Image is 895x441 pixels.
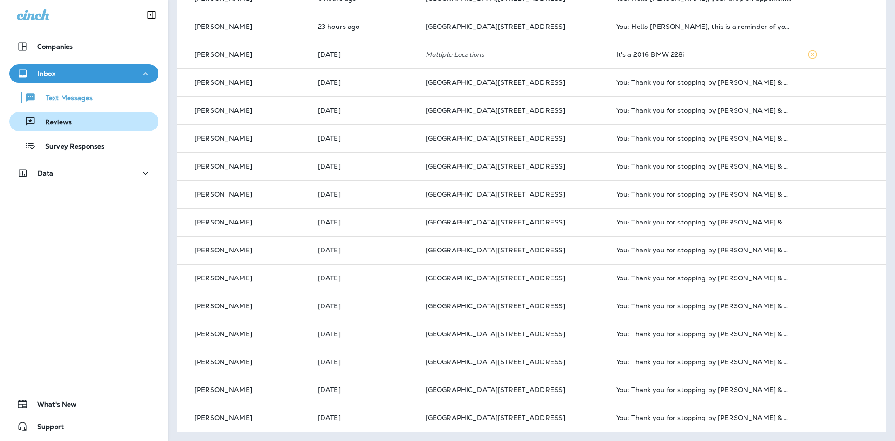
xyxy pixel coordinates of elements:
button: Inbox [9,64,158,83]
button: Collapse Sidebar [138,6,165,24]
div: You: Thank you for stopping by Jensen Tire & Auto - South 144th Street. Please take 30 seconds to... [616,386,792,394]
p: Survey Responses [36,142,104,151]
p: [PERSON_NAME] [194,79,252,86]
div: You: Thank you for stopping by Jensen Tire & Auto - South 144th Street. Please take 30 seconds to... [616,358,792,366]
div: You: Thank you for stopping by Jensen Tire & Auto - South 144th Street. Please take 30 seconds to... [616,163,792,170]
div: You: Thank you for stopping by Jensen Tire & Auto - South 144th Street. Please take 30 seconds to... [616,302,792,310]
button: Reviews [9,112,158,131]
p: Sep 12, 2025 12:58 PM [318,414,411,421]
span: Support [28,423,64,434]
p: Sep 12, 2025 02:58 PM [318,330,411,338]
p: Sep 12, 2025 01:59 PM [318,386,411,394]
div: You: Thank you for stopping by Jensen Tire & Auto - South 144th Street. Please take 30 seconds to... [616,218,792,226]
span: [GEOGRAPHIC_DATA][STREET_ADDRESS] [426,246,565,254]
p: Data [38,170,54,177]
p: [PERSON_NAME] [194,23,252,30]
p: Companies [37,43,73,50]
p: Sep 14, 2025 12:05 PM [318,51,411,58]
p: [PERSON_NAME] [194,163,252,170]
div: You: Thank you for stopping by Jensen Tire & Auto - South 144th Street. Please take 30 seconds to... [616,190,792,198]
span: [GEOGRAPHIC_DATA][STREET_ADDRESS] [426,190,565,198]
p: [PERSON_NAME] [194,386,252,394]
p: Sep 14, 2025 03:47 PM [318,23,411,30]
span: [GEOGRAPHIC_DATA][STREET_ADDRESS] [426,414,565,422]
p: Reviews [36,118,72,127]
p: [PERSON_NAME] [194,358,252,366]
p: Sep 12, 2025 02:59 PM [318,302,411,310]
p: Sep 12, 2025 03:58 PM [318,218,411,226]
div: You: Thank you for stopping by Jensen Tire & Auto - South 144th Street. Please take 30 seconds to... [616,414,792,421]
p: [PERSON_NAME] [194,190,252,198]
span: [GEOGRAPHIC_DATA][STREET_ADDRESS] [426,106,565,115]
p: [PERSON_NAME] [194,330,252,338]
p: Sep 13, 2025 08:04 AM [318,107,411,114]
p: Sep 12, 2025 03:58 PM [318,190,411,198]
p: [PERSON_NAME] [194,135,252,142]
span: [GEOGRAPHIC_DATA][STREET_ADDRESS] [426,274,565,282]
p: Sep 12, 2025 04:59 PM [318,163,411,170]
p: Sep 12, 2025 03:58 PM [318,246,411,254]
div: You: Thank you for stopping by Jensen Tire & Auto - South 144th Street. Please take 30 seconds to... [616,79,792,86]
div: You: Thank you for stopping by Jensen Tire & Auto - South 144th Street. Please take 30 seconds to... [616,274,792,282]
p: Sep 13, 2025 08:04 AM [318,135,411,142]
button: Companies [9,37,158,56]
span: [GEOGRAPHIC_DATA][STREET_ADDRESS] [426,162,565,170]
span: [GEOGRAPHIC_DATA][STREET_ADDRESS] [426,330,565,338]
p: Sep 12, 2025 03:58 PM [318,274,411,282]
span: [GEOGRAPHIC_DATA][STREET_ADDRESS] [426,218,565,226]
p: [PERSON_NAME] [194,414,252,421]
span: [GEOGRAPHIC_DATA][STREET_ADDRESS] [426,386,565,394]
button: Survey Responses [9,136,158,156]
p: [PERSON_NAME] [194,246,252,254]
p: [PERSON_NAME] [194,51,252,58]
span: [GEOGRAPHIC_DATA][STREET_ADDRESS] [426,134,565,142]
span: [GEOGRAPHIC_DATA][STREET_ADDRESS] [426,358,565,366]
div: You: Hello Terry, this is a reminder of your scheduled appointment set for 09/15/2025 4:00 PM at ... [616,23,792,30]
p: Sep 13, 2025 08:04 AM [318,79,411,86]
p: Inbox [38,70,55,77]
div: You: Thank you for stopping by Jensen Tire & Auto - South 144th Street. Please take 30 seconds to... [616,246,792,254]
span: [GEOGRAPHIC_DATA][STREET_ADDRESS] [426,302,565,310]
span: [GEOGRAPHIC_DATA][STREET_ADDRESS] [426,78,565,87]
p: Text Messages [36,94,93,103]
button: Data [9,164,158,183]
p: [PERSON_NAME] [194,274,252,282]
p: [PERSON_NAME] [194,218,252,226]
div: You: Thank you for stopping by Jensen Tire & Auto - South 144th Street. Please take 30 seconds to... [616,135,792,142]
button: What's New [9,395,158,414]
p: Sep 12, 2025 02:00 PM [318,358,411,366]
p: [PERSON_NAME] [194,302,252,310]
span: What's New [28,400,76,412]
p: [PERSON_NAME] [194,107,252,114]
button: Support [9,417,158,436]
div: It's a 2016 BMW 228i [616,51,792,58]
div: You: Thank you for stopping by Jensen Tire & Auto - South 144th Street. Please take 30 seconds to... [616,330,792,338]
p: Multiple Locations [426,51,601,58]
button: Text Messages [9,88,158,107]
span: [GEOGRAPHIC_DATA][STREET_ADDRESS] [426,22,565,31]
div: You: Thank you for stopping by Jensen Tire & Auto - South 144th Street. Please take 30 seconds to... [616,107,792,114]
